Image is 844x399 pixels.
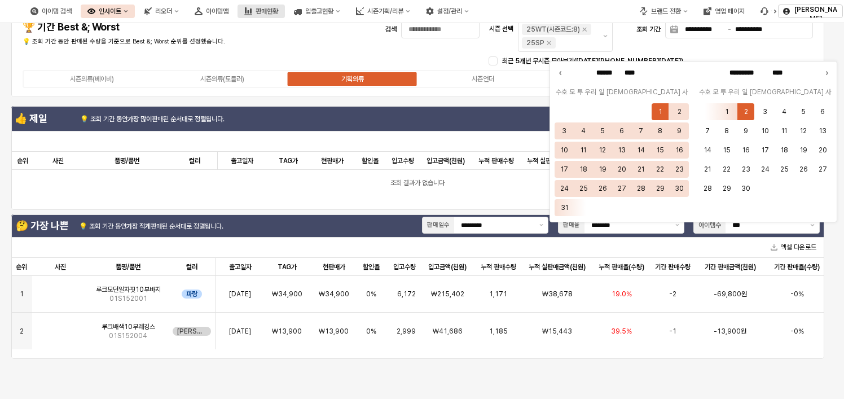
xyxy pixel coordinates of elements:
span: ₩34,900 [272,290,302,299]
button: 2025-08-11 [575,142,592,159]
span: ₩38,678 [542,290,573,299]
div: 시즌언더 [472,75,494,83]
span: ₩41,686 [433,327,463,336]
p: 💡 조회 기간 동안 판매된 순서대로 정렬됩니다. [80,114,278,124]
button: 2025-08-12 [594,142,611,159]
button: 2025-08-07 [632,122,649,139]
button: 입출고현황 [287,5,347,18]
button: 2025-08-05 [594,122,611,139]
button: 2025-08-08 [652,122,669,139]
span: 1 [20,290,24,299]
span: 루크모던일자핏10부바지 [96,285,161,294]
font: 엑셀 다운로드 [781,242,816,253]
label: 시즌의류(토들러) [157,74,287,84]
button: 영업 페이지 [697,5,751,18]
button: 2025-08-25 [575,180,592,197]
span: ₩13,900 [272,327,302,336]
span: 기간 판매수량 [655,262,691,271]
button: 판매현황 [238,5,285,18]
strong: 가장 [126,222,138,230]
button: 2025-09-20 [814,142,831,159]
span: ₩15,443 [542,327,572,336]
button: 2025-09-23 [737,161,754,178]
button: 2025-09-30 [737,180,754,197]
button: 설정/관리 [419,5,476,18]
span: 사 [825,86,833,98]
div: 25SP [526,37,544,49]
button: 2025-09-26 [795,161,812,178]
button: 2025-09-15 [718,142,735,159]
span: -1 [669,327,676,336]
div: 인사이트 [81,5,135,18]
div: 시즌의류(토들러) [200,75,244,83]
span: 루크배색10부레깅스 [102,322,155,331]
button: 2025-08-01 [652,103,669,120]
button: 2025-08-13 [613,142,630,159]
button: 2025-09-01 [718,103,735,120]
span: 시즌 선택 [489,25,513,33]
span: 컬러 [186,262,197,271]
button: 2025-09-18 [776,142,793,159]
button: 2025-09-27 [814,161,831,178]
span: 순위 [16,262,27,271]
span: 순위 [17,156,28,165]
div: 시즌기획/리뷰 [367,7,403,15]
span: [PERSON_NAME] [177,327,206,336]
div: 25WT(시즌코드:8) 제거 [582,27,587,32]
button: 2025-08-28 [632,180,649,197]
span: 조회 기간 [636,25,661,33]
span: 0% [366,327,376,336]
span: 입고수량 [392,156,414,165]
div: 25WT(시즌코드:8) [526,24,580,35]
button: 다음 달 [821,67,832,78]
button: 제안 사항 표시 [599,21,612,51]
span: 사진 [52,156,64,165]
button: 2025-09-24 [757,161,773,178]
button: 엑셀 다운로드 [766,240,821,254]
button: 2025-09-17 [757,142,773,159]
span: 현판매가 [323,262,345,271]
span: 품명/품번 [116,262,140,271]
span: 검색 [385,25,397,33]
p: 💡 조회 기간 동안 판매된 수량을 기준으로 Best &; Worst 순위를 선정했습니다. [23,37,284,47]
button: 2025-09-13 [814,122,831,139]
button: 2025-09-03 [757,103,773,120]
label: 시즌언더 [417,74,548,84]
button: 2025-09-09 [737,122,754,139]
label: 시즌의류(베이비) [27,74,157,84]
button: 2025-08-02 [671,103,688,120]
button: [PERSON_NAME] [778,5,843,18]
button: 제안 사항 표시 [535,217,548,233]
button: 2025-09-07 [699,122,716,139]
div: 시즌기획/리뷰 [349,5,417,18]
span: 투 [719,86,727,98]
button: 2025-08-04 [575,122,592,139]
button: 2025-08-23 [671,161,688,178]
button: 제안 사항 표시 [806,217,819,233]
button: 2025-09-02 [737,103,754,120]
button: 2025-08-31 [556,199,573,216]
span: 모 [568,86,576,98]
span: 할인율 [362,156,379,165]
div: 아이템 검색 [42,7,72,15]
div: 설정/관리 [437,7,462,15]
button: 2025-08-30 [671,180,688,197]
button: 브랜드 전환 [633,5,694,18]
span: 우리 [727,86,741,98]
span: 수호 [698,86,711,98]
strong: 가장 [128,115,139,123]
div: 시즌의류(베이비) [70,75,114,83]
button: 2025-08-24 [556,180,573,197]
span: 2,999 [397,327,416,336]
h4: 👍 제일 [15,113,78,124]
button: 2025-08-22 [652,161,669,178]
span: 누적 판매수량 [478,156,514,165]
button: 2025-08-21 [632,161,649,178]
button: 2025-09-06 [814,103,831,120]
span: [DEMOGRAPHIC_DATA] [605,86,682,98]
span: 수호 [555,86,568,98]
button: 제안 사항 표시 [671,217,684,233]
div: 리오더 [155,7,172,15]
